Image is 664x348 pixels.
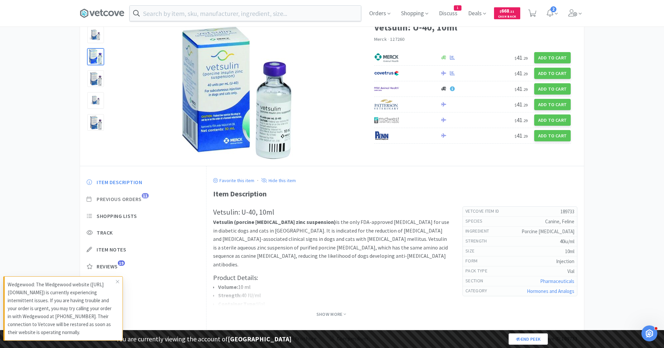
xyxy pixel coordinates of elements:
[515,71,517,76] span: $
[523,134,528,139] span: . 29
[515,54,528,61] span: 41
[374,84,399,94] img: f6b2451649754179b5b4e0c70c3f7cb0_2.png
[213,272,450,283] h3: Product Details:
[454,6,461,10] span: 1
[97,196,142,203] span: Previous Orders
[465,258,483,264] h6: form
[388,36,389,42] span: ·
[493,268,574,275] h5: Vial
[116,334,291,344] p: You are currently viewing the account of
[228,335,291,343] strong: [GEOGRAPHIC_DATA]
[523,56,528,61] span: . 29
[494,4,520,22] a: $668.11Cash Back
[465,228,494,235] h6: ingredient
[500,9,501,14] span: $
[213,188,578,200] div: Item Description
[515,118,517,123] span: $
[523,71,528,76] span: . 29
[523,87,528,92] span: . 29
[436,11,460,17] a: Discuss1
[213,218,450,269] p: is the only FDA-approved [MEDICAL_DATA] for use in diabetic dogs and cats in [GEOGRAPHIC_DATA]. I...
[515,132,528,139] span: 41
[465,278,488,284] h6: Section
[523,103,528,107] span: . 29
[97,213,137,220] span: Shopping Lists
[505,208,574,215] h5: 189733
[523,118,528,123] span: . 29
[509,333,548,345] a: End Peek
[534,114,571,126] button: Add to Cart
[483,258,574,265] h5: Injection
[509,9,514,14] span: . 11
[534,52,571,63] button: Add to Cart
[540,278,574,284] a: Pharmaceuticals
[465,288,492,294] h6: Category
[97,229,113,236] span: Track
[480,248,574,255] h5: 10ml
[534,130,571,141] button: Add to Cart
[390,36,405,42] span: 127260
[465,208,505,215] h6: Vetcove Item Id
[97,263,118,270] span: Reviews
[374,20,571,35] h1: Vetsulin: U-40, 10ml
[515,103,517,107] span: $
[213,219,336,225] strong: Vetsulin (porcine [MEDICAL_DATA] zinc suspension)
[494,228,574,235] h5: Porcine [MEDICAL_DATA]
[97,179,142,186] span: Item Description
[118,260,125,266] span: 19
[374,100,399,109] img: f5e969b455434c6296c6d81ef179fa71_3.png
[641,325,657,341] iframe: Intercom live chat
[97,246,126,253] span: Item Notes
[500,8,514,14] span: 668
[374,131,399,141] img: e1133ece90fa4a959c5ae41b0808c578_9.png
[515,85,528,93] span: 41
[534,99,571,110] button: Add to Cart
[492,238,574,245] h5: 40iu/ml
[374,53,399,63] img: 6d7abf38e3b8462597f4a2f88dede81e_176.png
[374,68,399,78] img: 77fca1acd8b6420a9015268ca798ef17_1.png
[465,268,493,274] h6: pack type
[527,288,574,294] a: Hormones and Analogs
[515,87,517,92] span: $
[142,193,149,198] span: 11
[534,83,571,95] button: Add to Cart
[515,69,528,77] span: 41
[218,177,254,183] p: Favorite this item
[8,281,116,336] p: Wedgewood: The Wedgewood website ([URL][DOMAIN_NAME]) is currently experiencing intermittent issu...
[465,238,492,244] h6: strength
[130,6,361,21] input: Search by item, sku, manufacturer, ingredient, size...
[550,6,556,12] span: 2
[316,311,346,317] span: Show More
[465,218,488,225] h6: Species
[374,115,399,125] img: 4dd14cff54a648ac9e977f0c5da9bc2e_5.png
[534,68,571,79] button: Add to Cart
[515,116,528,124] span: 41
[374,36,387,42] a: Merck
[498,15,516,19] span: Cash Back
[257,176,258,185] div: ·
[267,177,296,183] p: Hide this item
[465,248,480,254] h6: size
[515,56,517,61] span: $
[171,27,303,159] img: d3244bd5bbb745eea0e80caa466985c7_605453.jpeg
[515,101,528,108] span: 41
[515,134,517,139] span: $
[488,218,574,225] h5: Canine, Feline
[213,206,450,218] h2: Vetsulin: U-40, 10ml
